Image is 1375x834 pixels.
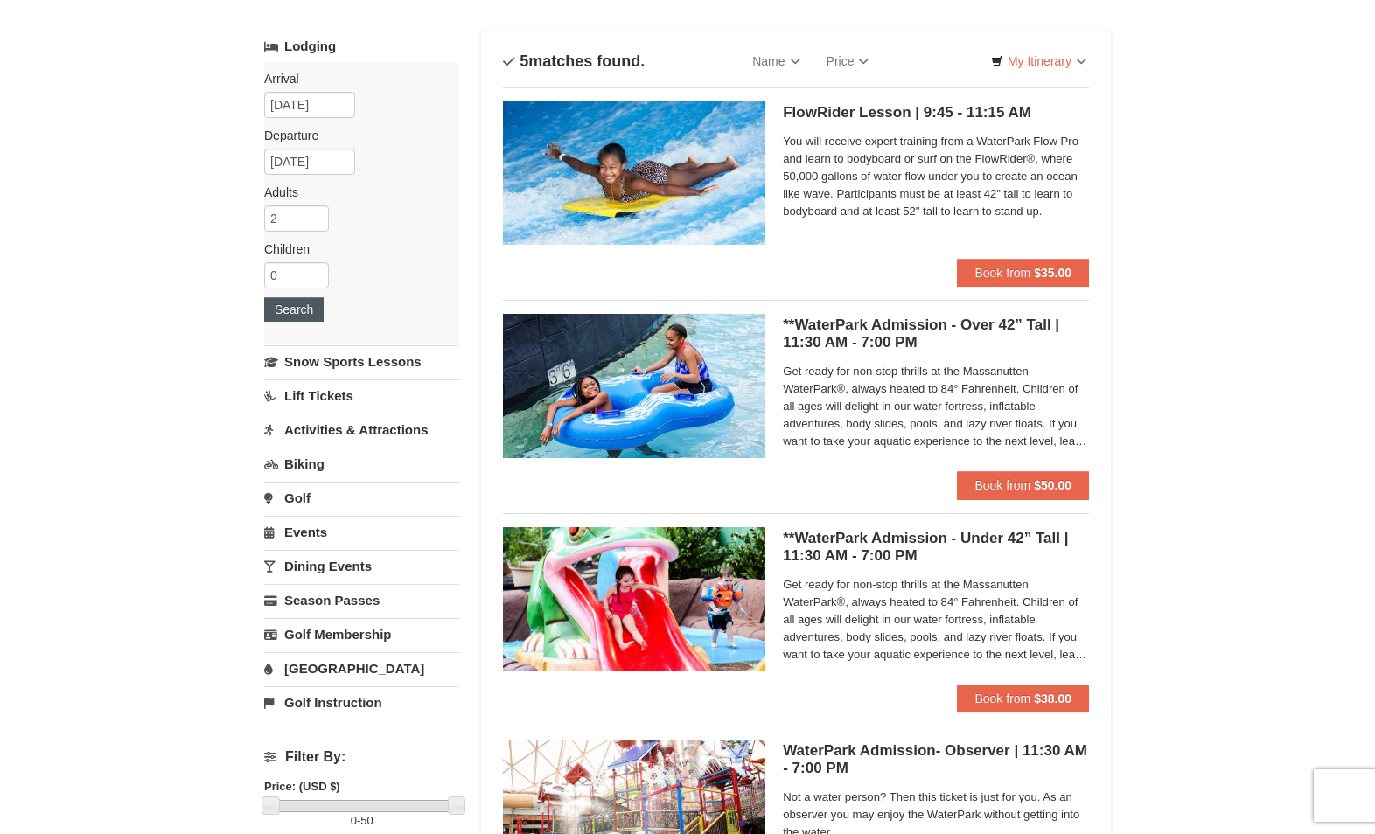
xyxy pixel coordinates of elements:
[957,685,1089,712] button: Book from $38.00
[264,184,446,201] label: Adults
[1034,478,1071,492] strong: $50.00
[264,345,459,378] a: Snow Sports Lessons
[264,812,459,830] label: -
[264,127,446,144] label: Departure
[264,240,446,258] label: Children
[813,44,883,79] a: Price
[957,471,1089,499] button: Book from $50.00
[974,266,1030,280] span: Book from
[264,379,459,412] a: Lift Tickets
[783,363,1089,450] span: Get ready for non-stop thrills at the Massanutten WaterPark®, always heated to 84° Fahrenheit. Ch...
[360,814,373,827] span: 50
[264,516,459,548] a: Events
[783,133,1089,220] span: You will receive expert training from a WaterPark Flow Pro and learn to bodyboard or surf on the ...
[264,550,459,582] a: Dining Events
[264,297,324,322] button: Search
[783,316,1089,351] h5: **WaterPark Admission - Over 42” Tall | 11:30 AM - 7:00 PM
[739,44,813,79] a: Name
[503,527,765,671] img: 6619917-732-e1c471e4.jpg
[1034,266,1071,280] strong: $35.00
[264,414,459,446] a: Activities & Attractions
[264,584,459,616] a: Season Passes
[783,742,1089,777] h5: WaterPark Admission- Observer | 11:30 AM - 7:00 PM
[980,48,1098,74] a: My Itinerary
[503,314,765,457] img: 6619917-720-80b70c28.jpg
[264,31,459,62] a: Lodging
[264,482,459,514] a: Golf
[974,478,1030,492] span: Book from
[520,52,528,70] span: 5
[783,576,1089,664] span: Get ready for non-stop thrills at the Massanutten WaterPark®, always heated to 84° Fahrenheit. Ch...
[974,692,1030,705] span: Book from
[264,70,446,87] label: Arrival
[264,618,459,650] a: Golf Membership
[264,686,459,719] a: Golf Instruction
[264,780,340,793] strong: Price: (USD $)
[783,530,1089,565] h5: **WaterPark Admission - Under 42” Tall | 11:30 AM - 7:00 PM
[503,52,645,70] h4: matches found.
[957,259,1089,287] button: Book from $35.00
[351,814,357,827] span: 0
[264,448,459,480] a: Biking
[503,101,765,245] img: 6619917-216-363963c7.jpg
[264,652,459,685] a: [GEOGRAPHIC_DATA]
[264,749,459,765] h4: Filter By:
[1034,692,1071,705] strong: $38.00
[783,104,1089,122] h5: FlowRider Lesson | 9:45 - 11:15 AM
